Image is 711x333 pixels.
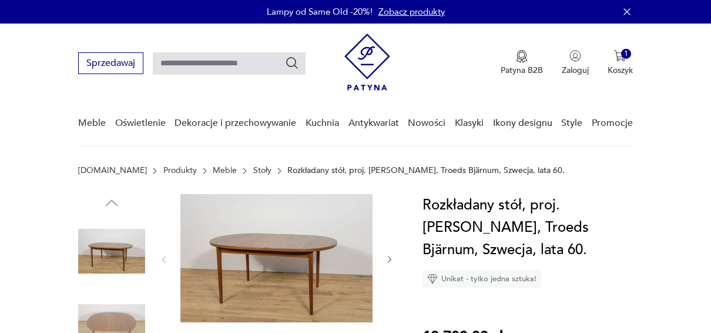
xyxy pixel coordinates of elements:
a: Klasyki [455,101,484,146]
button: Szukaj [285,56,299,70]
p: Lampy od Same Old -20%! [267,6,373,18]
a: Stoły [253,166,271,175]
p: Koszyk [608,65,633,76]
div: Unikat - tylko jedna sztuka! [422,270,541,288]
p: Rozkładany stół, proj. [PERSON_NAME], Troeds Bjärnum, Szwecja, lata 60. [287,166,565,175]
img: Zdjęcie produktu Rozkładany stół, proj. N. Jonsson, Troeds Bjärnum, Szwecja, lata 60. [180,194,373,322]
a: [DOMAIN_NAME] [78,166,147,175]
img: Zdjęcie produktu Rozkładany stół, proj. N. Jonsson, Troeds Bjärnum, Szwecja, lata 60. [78,218,145,285]
a: Meble [213,166,237,175]
img: Ikona koszyka [614,50,626,62]
a: Nowości [408,101,445,146]
p: Patyna B2B [501,65,543,76]
a: Style [561,101,582,146]
a: Kuchnia [306,101,339,146]
a: Oświetlenie [115,101,166,146]
button: Zaloguj [562,50,589,76]
img: Ikona diamentu [427,274,438,284]
h1: Rozkładany stół, proj. [PERSON_NAME], Troeds Bjärnum, Szwecja, lata 60. [422,194,645,261]
img: Patyna - sklep z meblami i dekoracjami vintage [344,34,390,91]
a: Ikona medaluPatyna B2B [501,50,543,76]
a: Produkty [163,166,197,175]
a: Sprzedawaj [78,60,143,68]
img: Ikonka użytkownika [569,50,581,62]
img: Ikona medalu [516,50,528,63]
a: Zobacz produkty [378,6,445,18]
a: Ikony designu [493,101,552,146]
a: Meble [78,101,106,146]
button: 1Koszyk [608,50,633,76]
div: 1 [621,49,631,59]
a: Antykwariat [348,101,399,146]
a: Promocje [592,101,633,146]
button: Sprzedawaj [78,52,143,74]
button: Patyna B2B [501,50,543,76]
a: Dekoracje i przechowywanie [175,101,296,146]
p: Zaloguj [562,65,589,76]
